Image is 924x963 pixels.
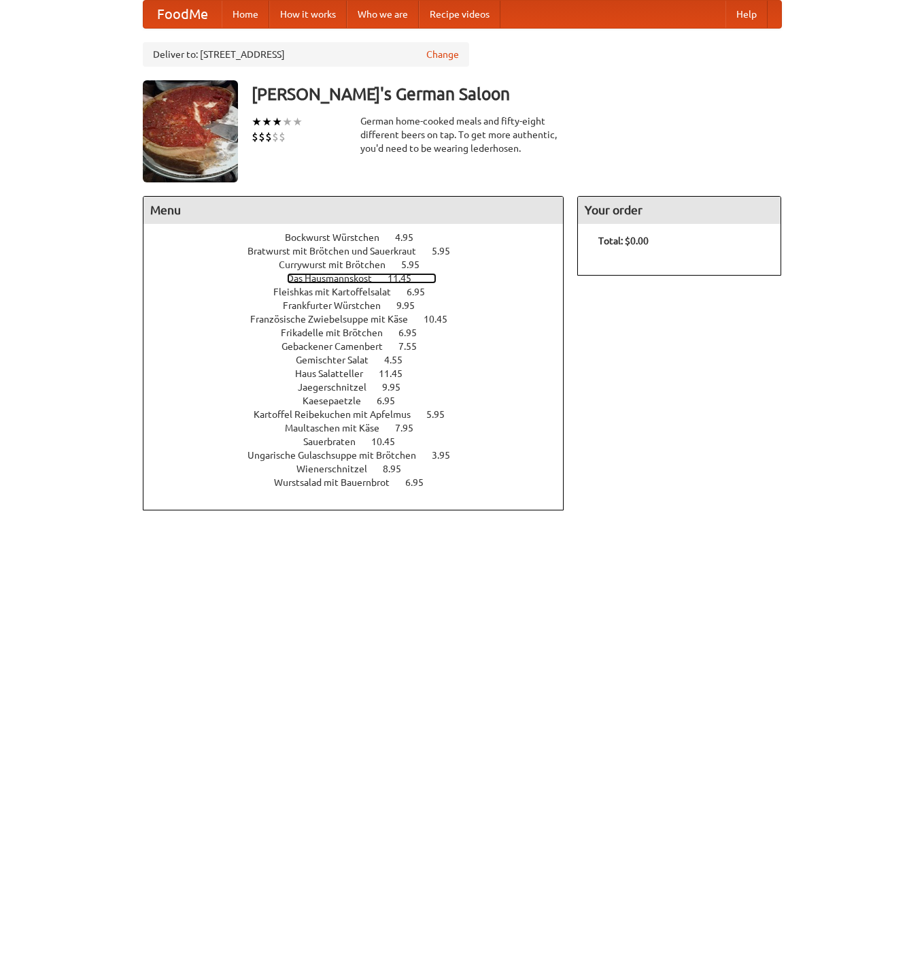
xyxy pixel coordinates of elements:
span: Maultaschen mit Käse [285,423,393,434]
li: ★ [272,114,282,129]
a: Wurstsalad mit Bauernbrot 6.95 [274,477,449,488]
span: Sauerbraten [303,436,369,447]
span: Wurstsalad mit Bauernbrot [274,477,403,488]
span: Kaesepaetzle [303,395,375,406]
span: 10.45 [424,314,461,325]
a: Das Hausmannskost 11.45 [287,273,437,284]
span: 5.95 [401,259,433,270]
span: 11.45 [388,273,425,284]
span: Ungarische Gulaschsuppe mit Brötchen [247,450,430,461]
a: Recipe videos [419,1,500,28]
span: 6.95 [398,327,430,338]
span: 9.95 [382,382,414,393]
li: ★ [262,114,272,129]
span: 9.95 [396,300,428,311]
span: Jaegerschnitzel [298,382,380,393]
a: Kaesepaetzle 6.95 [303,395,420,406]
span: Gebackener Camenbert [281,341,396,352]
span: Wienerschnitzel [296,463,381,474]
span: 6.95 [377,395,409,406]
span: 6.95 [407,287,439,297]
a: Wienerschnitzel 8.95 [296,463,426,474]
span: Französische Zwiebelsuppe mit Käse [250,314,422,325]
b: Total: $0.00 [598,235,649,246]
a: How it works [269,1,347,28]
li: ★ [292,114,303,129]
a: Gemischter Salat 4.55 [296,355,428,365]
div: German home-cooked meals and fifty-eight different beers on tap. To get more authentic, you'd nee... [360,114,564,155]
span: Frikadelle mit Brötchen [281,327,396,338]
span: 8.95 [383,463,415,474]
span: 10.45 [371,436,409,447]
span: 5.95 [432,246,464,257]
span: 3.95 [432,450,464,461]
a: FoodMe [143,1,222,28]
li: $ [258,129,265,144]
li: $ [272,129,279,144]
span: Das Hausmannskost [287,273,386,284]
a: Haus Salatteller 11.45 [295,368,428,379]
li: $ [265,129,272,144]
li: ★ [252,114,262,129]
img: angular.jpg [143,80,238,182]
span: 5.95 [426,409,458,420]
span: Frankfurter Würstchen [283,300,394,311]
a: Gebackener Camenbert 7.55 [281,341,442,352]
span: Bockwurst Würstchen [285,232,393,243]
span: Fleishkas mit Kartoffelsalat [273,287,405,297]
a: Französische Zwiebelsuppe mit Käse 10.45 [250,314,473,325]
span: Haus Salatteller [295,368,377,379]
a: Ungarische Gulaschsuppe mit Brötchen 3.95 [247,450,475,461]
h4: Menu [143,197,564,224]
h3: [PERSON_NAME]'s German Saloon [252,80,782,108]
li: ★ [282,114,292,129]
a: Bratwurst mit Brötchen und Sauerkraut 5.95 [247,246,475,257]
span: Kartoffel Reibekuchen mit Apfelmus [254,409,424,420]
li: $ [279,129,286,144]
a: Currywurst mit Brötchen 5.95 [279,259,445,270]
a: Change [426,48,459,61]
a: Jaegerschnitzel 9.95 [298,382,426,393]
span: 7.95 [395,423,427,434]
a: Help [725,1,768,28]
a: Who we are [347,1,419,28]
div: Deliver to: [STREET_ADDRESS] [143,42,469,67]
span: 11.45 [379,368,416,379]
h4: Your order [578,197,781,224]
a: Fleishkas mit Kartoffelsalat 6.95 [273,287,450,297]
span: 4.55 [384,355,416,365]
span: Currywurst mit Brötchen [279,259,399,270]
span: Bratwurst mit Brötchen und Sauerkraut [247,246,430,257]
span: Gemischter Salat [296,355,382,365]
a: Maultaschen mit Käse 7.95 [285,423,439,434]
a: Kartoffel Reibekuchen mit Apfelmus 5.95 [254,409,470,420]
a: Bockwurst Würstchen 4.95 [285,232,439,243]
a: Frankfurter Würstchen 9.95 [283,300,440,311]
a: Home [222,1,269,28]
span: 6.95 [405,477,437,488]
a: Sauerbraten 10.45 [303,436,420,447]
span: 4.95 [395,232,427,243]
a: Frikadelle mit Brötchen 6.95 [281,327,442,338]
span: 7.55 [398,341,430,352]
li: $ [252,129,258,144]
